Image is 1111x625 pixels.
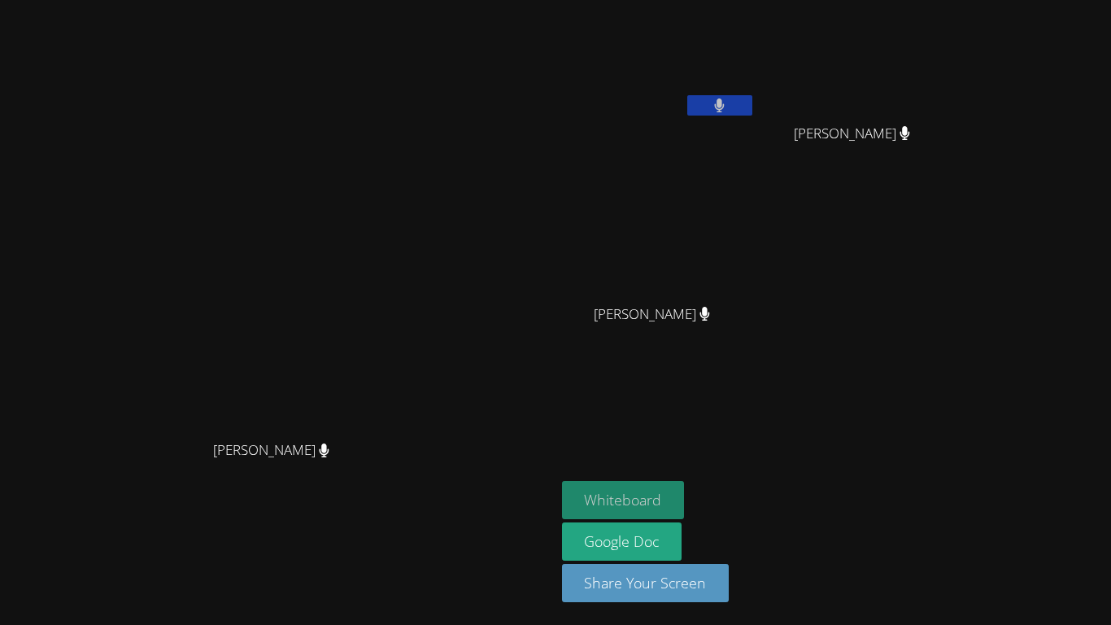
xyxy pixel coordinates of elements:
a: Google Doc [562,522,682,561]
span: [PERSON_NAME] [594,303,710,326]
span: [PERSON_NAME] [794,122,910,146]
button: Whiteboard [562,481,685,519]
span: [PERSON_NAME] [213,439,329,462]
button: Share Your Screen [562,564,730,602]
